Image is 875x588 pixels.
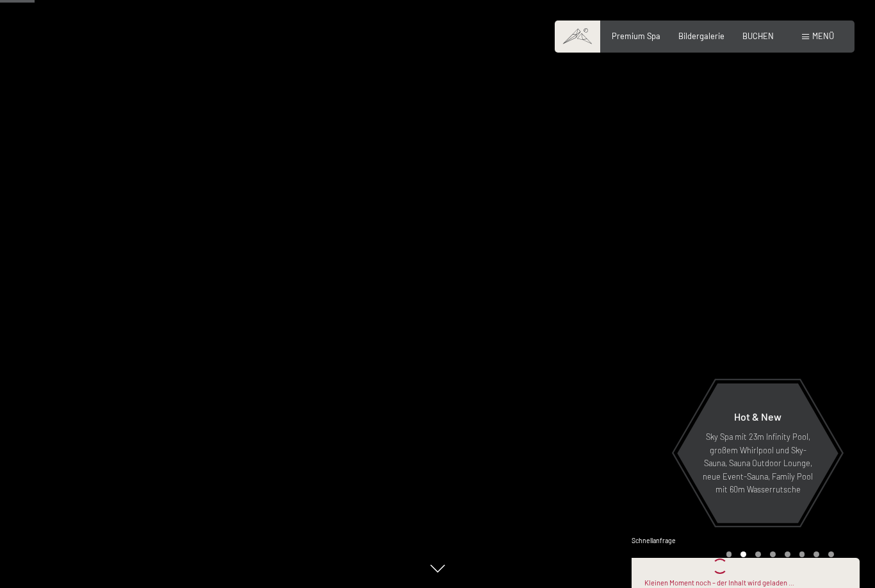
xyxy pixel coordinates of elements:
[734,410,781,423] span: Hot & New
[678,31,724,41] a: Bildergalerie
[812,31,834,41] span: Menü
[702,430,814,496] p: Sky Spa mit 23m Infinity Pool, großem Whirlpool und Sky-Sauna, Sauna Outdoor Lounge, neue Event-S...
[644,578,794,588] div: Kleinen Moment noch – der Inhalt wird geladen …
[632,537,676,544] span: Schnellanfrage
[612,31,660,41] a: Premium Spa
[676,383,839,524] a: Hot & New Sky Spa mit 23m Infinity Pool, großem Whirlpool und Sky-Sauna, Sauna Outdoor Lounge, ne...
[742,31,774,41] a: BUCHEN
